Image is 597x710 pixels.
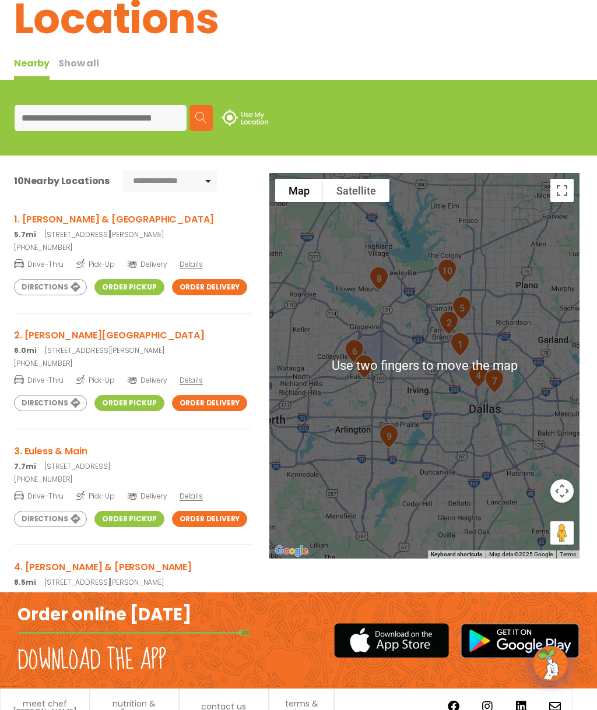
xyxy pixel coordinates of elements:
span: Delivery [127,375,167,386]
a: Directions [14,279,87,295]
div: Tabbed content [14,56,108,80]
h2: Order online [DATE] [17,604,192,626]
strong: 8.5mi [14,577,36,587]
button: Map camera controls [550,479,574,503]
div: 3 [350,349,379,383]
a: 4. [PERSON_NAME] & [PERSON_NAME] 8.5mi[STREET_ADDRESS][PERSON_NAME] [14,560,252,588]
div: 10 [433,254,462,288]
div: 2 [434,306,463,340]
a: Order Delivery [172,395,248,411]
span: Details [180,491,203,501]
span: Drive-Thru [14,490,64,501]
a: 2. [PERSON_NAME][GEOGRAPHIC_DATA] 6.0mi[STREET_ADDRESS][PERSON_NAME] [14,328,252,356]
h3: 3. Euless & Main [14,444,252,458]
strong: 5.7mi [14,229,36,239]
img: appstore [334,621,449,659]
span: Pick-Up [76,490,115,501]
button: Show street map [275,179,323,202]
h3: 1. [PERSON_NAME] & [GEOGRAPHIC_DATA] [14,212,252,227]
span: Pick-Up [76,258,115,270]
div: 5 [447,291,476,325]
p: [STREET_ADDRESS][PERSON_NAME] [14,229,252,240]
div: 6 [340,334,369,368]
img: use-location.svg [222,109,268,126]
a: [PHONE_NUMBER] [14,474,252,485]
h2: Download the app [17,644,166,677]
div: 8 [364,262,394,295]
a: Terms (opens in new tab) [560,551,576,557]
strong: 6.0mi [14,345,36,355]
a: Directions [14,511,87,527]
a: Order Pickup [94,511,164,527]
a: Order Pickup [94,395,164,411]
div: Nearby Locations [14,174,110,188]
a: 3. Euless & Main 7.7mi[STREET_ADDRESS] [14,444,252,472]
button: Drag Pegman onto the map to open Street View [550,521,574,545]
h3: 2. [PERSON_NAME][GEOGRAPHIC_DATA] [14,328,252,342]
span: 10 [14,174,24,188]
img: Google [272,543,311,559]
a: Open this area in Google Maps (opens a new window) [272,543,311,559]
div: 4 [463,359,493,393]
span: Drive-Thru [14,258,64,270]
a: 1. [PERSON_NAME] & [GEOGRAPHIC_DATA] 5.7mi[STREET_ADDRESS][PERSON_NAME] [14,212,252,240]
span: Delivery [127,259,167,270]
img: search.svg [195,112,207,123]
button: Show satellite imagery [323,179,389,202]
span: Map data ©2025 Google [489,551,553,557]
a: Order Pickup [94,279,164,295]
img: google_play [461,623,580,658]
a: Directions [14,395,87,411]
a: [PHONE_NUMBER] [14,242,252,253]
p: [STREET_ADDRESS][PERSON_NAME] [14,345,252,356]
div: 7 [480,364,509,398]
button: Toggle fullscreen view [550,179,574,202]
a: Drive-Thru Pick-Up Delivery Details [14,371,252,386]
button: Show all [58,56,99,80]
span: Delivery [127,491,167,501]
a: Drive-Thru Pick-Up Delivery Details [14,255,252,270]
img: fork [17,630,251,636]
p: [STREET_ADDRESS][PERSON_NAME] [14,577,252,588]
span: Drive-Thru [14,374,64,386]
a: Order Delivery [172,279,248,295]
div: 9 [374,419,403,453]
div: 1 [445,327,475,361]
a: [PHONE_NUMBER] [14,358,252,369]
button: Keyboard shortcuts [431,550,482,559]
span: Details [180,259,203,269]
img: wpChatIcon [534,647,567,680]
h3: 4. [PERSON_NAME] & [PERSON_NAME] [14,560,252,574]
span: Details [180,375,203,385]
a: Order Delivery [172,511,248,527]
div: Nearby [14,56,50,80]
strong: 7.7mi [14,461,36,471]
span: Pick-Up [76,374,115,386]
p: [STREET_ADDRESS] [14,461,252,472]
a: Drive-Thru Pick-Up Delivery Details [14,487,252,501]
